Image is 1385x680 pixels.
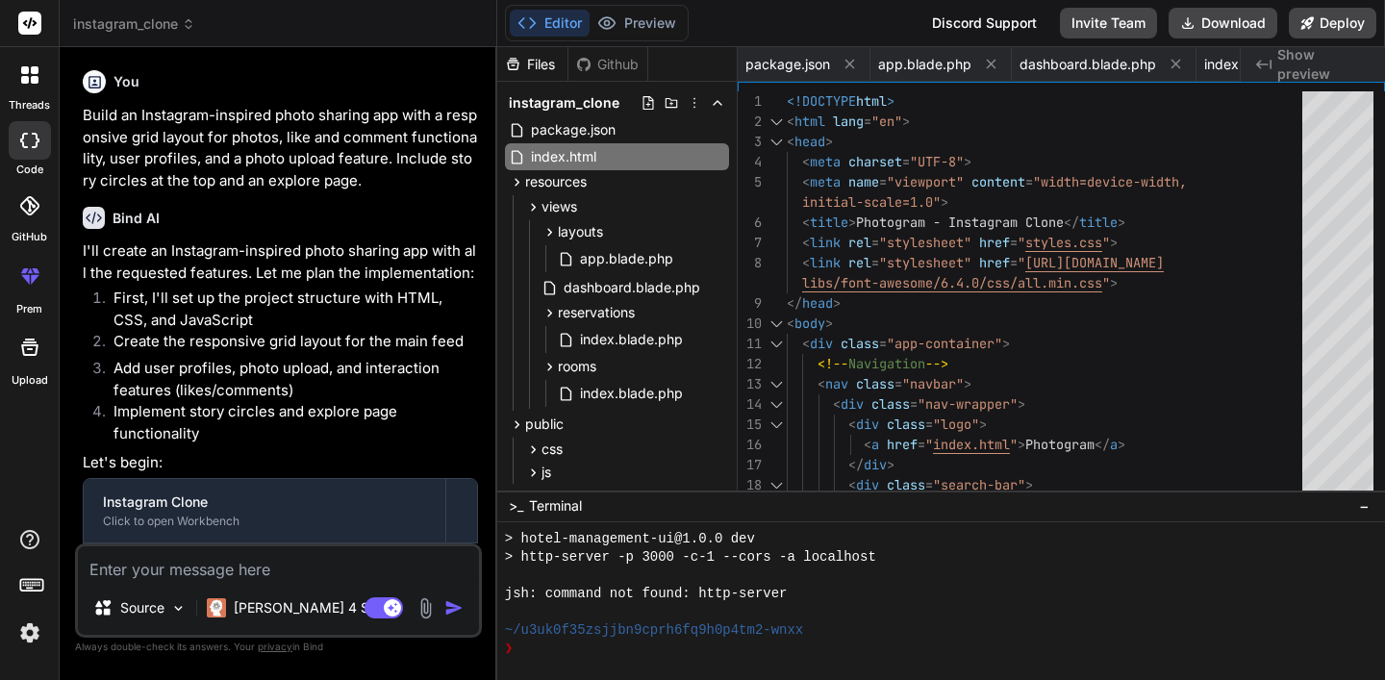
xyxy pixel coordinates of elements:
[787,294,802,312] span: </
[525,172,587,191] span: resources
[1095,436,1110,453] span: </
[738,314,762,334] div: 10
[738,253,762,273] div: 8
[1010,436,1018,453] span: "
[802,214,810,231] span: <
[964,375,971,392] span: >
[505,548,876,567] span: > http-server -p 3000 -c-1 --cors -a localhost
[902,375,964,392] span: "navbar"
[1018,234,1025,251] span: "
[802,173,810,190] span: <
[558,303,635,322] span: reservations
[1110,436,1118,453] span: a
[802,294,833,312] span: head
[787,92,856,110] span: <!DOCTYPE
[1355,491,1373,521] button: −
[848,153,902,170] span: charset
[1010,234,1018,251] span: =
[84,479,445,542] button: Instagram CloneClick to open Workbench
[1025,436,1095,453] span: Photogram
[16,162,43,178] label: code
[864,113,871,130] span: =
[738,112,762,132] div: 2
[833,113,864,130] span: lang
[103,514,426,529] div: Click to open Workbench
[98,331,478,358] li: Create the responsive grid layout for the main feed
[98,401,478,444] li: Implement story circles and explore page functionality
[848,355,925,372] span: Navigation
[1020,55,1156,74] span: dashboard.blade.php
[578,247,675,270] span: app.blade.php
[83,452,478,474] p: Let's begin:
[764,314,789,334] div: Click to collapse the range.
[558,222,603,241] span: layouts
[871,113,902,130] span: "en"
[1025,234,1102,251] span: styles.css
[941,193,948,211] span: >
[541,440,563,459] span: css
[802,254,810,271] span: <
[1025,173,1033,190] span: =
[510,10,590,37] button: Editor
[810,153,841,170] span: meta
[73,14,195,34] span: instagram_clone
[802,193,941,211] span: initial-scale=1.0"
[920,8,1048,38] div: Discord Support
[879,234,971,251] span: "stylesheet"
[887,335,1002,352] span: "app-container"
[794,315,825,332] span: body
[1018,395,1025,413] span: >
[505,530,755,548] span: > hotel-management-ui@1.0.0 dev
[738,91,762,112] div: 1
[1277,45,1370,84] span: Show preview
[12,229,47,245] label: GitHub
[258,641,292,652] span: privacy
[83,105,478,191] p: Build an Instagram-inspired photo sharing app with a responsive grid layout for photos, like and ...
[925,436,933,453] span: "
[738,374,762,394] div: 13
[879,173,887,190] span: =
[738,172,762,192] div: 5
[16,301,42,317] label: prem
[738,233,762,253] div: 7
[810,335,833,352] span: div
[818,355,848,372] span: <!--
[1002,335,1010,352] span: >
[856,476,879,493] span: div
[810,173,841,190] span: meta
[902,153,910,170] span: =
[1025,254,1164,271] span: [URL][DOMAIN_NAME]
[444,598,464,617] img: icon
[1289,8,1376,38] button: Deploy
[745,55,830,74] span: package.json
[787,315,794,332] span: <
[933,416,979,433] span: "logo"
[887,476,925,493] span: class
[13,617,46,649] img: settings
[902,113,910,130] span: >
[1110,274,1118,291] span: >
[764,112,789,132] div: Click to collapse the range.
[1169,8,1277,38] button: Download
[848,173,879,190] span: name
[887,456,894,473] span: >
[933,476,1025,493] span: "search-bar"
[810,234,841,251] span: link
[505,585,788,603] span: jsh: command not found: http-server
[738,213,762,233] div: 6
[113,209,160,228] h6: Bind AI
[113,72,139,91] h6: You
[864,456,887,473] span: div
[509,496,523,516] span: >_
[764,334,789,354] div: Click to collapse the range.
[1018,254,1025,271] span: "
[887,436,918,453] span: href
[207,598,226,617] img: Claude 4 Sonnet
[98,288,478,331] li: First, I'll set up the project structure with HTML, CSS, and JavaScript
[848,234,871,251] span: rel
[415,597,437,619] img: attachment
[541,463,551,482] span: js
[825,375,848,392] span: nav
[497,55,567,74] div: Files
[887,173,964,190] span: "viewport"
